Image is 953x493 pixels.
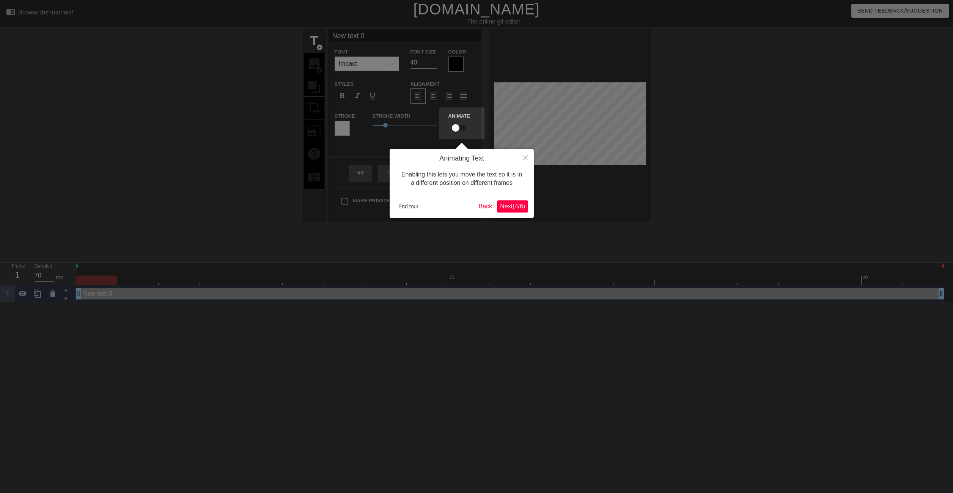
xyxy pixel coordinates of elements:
[497,200,528,213] button: Next
[500,203,525,209] span: Next ( 4 / 6 )
[395,163,528,195] div: Enabling this lets you move the text so it is in a different position on different frames
[517,149,534,166] button: Close
[395,154,528,163] h4: Animating Text
[395,201,421,212] button: End tour
[476,200,495,213] button: Back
